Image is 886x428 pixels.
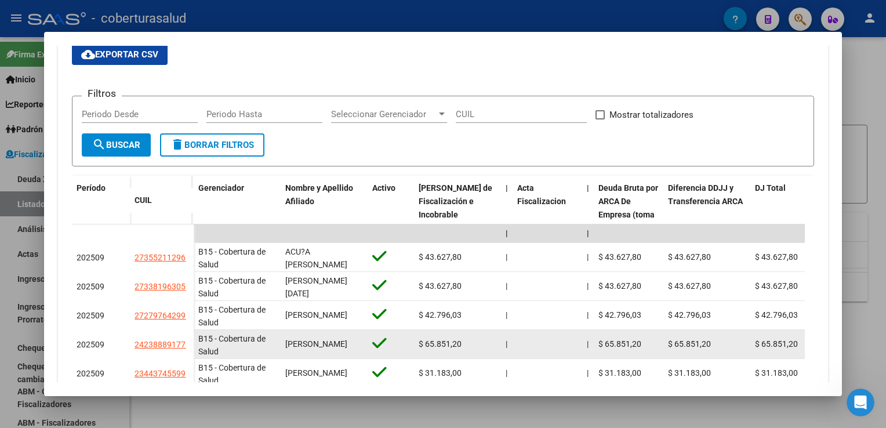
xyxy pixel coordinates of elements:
[587,183,589,193] span: |
[170,140,254,150] span: Borrar Filtros
[135,195,152,205] span: CUIL
[506,228,508,238] span: |
[506,183,508,193] span: |
[419,252,462,262] span: $ 43.627,80
[847,389,874,416] iframe: Intercom live chat
[135,311,186,320] span: 27279764299
[77,311,104,320] span: 202509
[506,368,507,378] span: |
[582,176,594,253] datatable-header-cell: |
[598,252,641,262] span: $ 43.627,80
[331,109,437,119] span: Seleccionar Gerenciador
[668,183,743,206] span: Diferencia DDJJ y Transferencia ARCA
[598,339,641,349] span: $ 65.851,20
[281,176,368,253] datatable-header-cell: Nombre y Apellido Afiliado
[755,339,798,349] span: $ 65.851,20
[194,176,281,253] datatable-header-cell: Gerenciador
[72,44,168,65] button: Exportar CSV
[587,228,589,238] span: |
[198,247,266,270] span: B15 - Cobertura de Salud
[135,282,186,291] span: 27338196305
[419,310,462,320] span: $ 42.796,03
[198,363,266,386] span: B15 - Cobertura de Salud
[285,247,347,270] span: ACU?A [PERSON_NAME]
[414,176,501,253] datatable-header-cell: Deuda Bruta Neto de Fiscalización e Incobrable
[419,183,492,219] span: [PERSON_NAME] de Fiscalización e Incobrable
[506,339,507,349] span: |
[506,310,507,320] span: |
[368,176,414,253] datatable-header-cell: Activo
[285,368,347,378] span: [PERSON_NAME]
[668,252,711,262] span: $ 43.627,80
[501,176,513,253] datatable-header-cell: |
[587,310,589,320] span: |
[170,137,184,151] mat-icon: delete
[598,183,658,245] span: Deuda Bruta por ARCA De Empresa (toma en cuenta todos los afiliados)
[198,183,244,193] span: Gerenciador
[755,368,798,378] span: $ 31.183,00
[92,140,140,150] span: Buscar
[668,368,711,378] span: $ 31.183,00
[77,340,104,349] span: 202509
[609,108,693,122] span: Mostrar totalizadores
[198,334,266,357] span: B15 - Cobertura de Salud
[82,87,122,100] h3: Filtros
[285,276,347,299] span: [PERSON_NAME][DATE]
[598,281,641,291] span: $ 43.627,80
[81,49,158,60] span: Exportar CSV
[160,133,264,157] button: Borrar Filtros
[506,252,507,262] span: |
[517,183,566,206] span: Acta Fiscalizacion
[285,339,347,349] span: [PERSON_NAME]
[755,281,798,291] span: $ 43.627,80
[77,369,104,378] span: 202509
[755,252,798,262] span: $ 43.627,80
[419,281,462,291] span: $ 43.627,80
[82,133,151,157] button: Buscar
[77,183,106,193] span: Período
[135,340,186,349] span: 24238889177
[668,310,711,320] span: $ 42.796,03
[372,183,395,193] span: Activo
[419,339,462,349] span: $ 65.851,20
[130,188,194,213] datatable-header-cell: CUIL
[513,176,582,253] datatable-header-cell: Acta Fiscalizacion
[587,281,589,291] span: |
[198,276,266,299] span: B15 - Cobertura de Salud
[135,253,186,262] span: 27355211296
[755,310,798,320] span: $ 42.796,03
[77,282,104,291] span: 202509
[587,252,589,262] span: |
[750,176,837,253] datatable-header-cell: DJ Total
[668,281,711,291] span: $ 43.627,80
[587,368,589,378] span: |
[81,48,95,61] mat-icon: cloud_download
[92,137,106,151] mat-icon: search
[285,310,347,320] span: [PERSON_NAME]
[135,369,186,378] span: 23443745599
[598,368,641,378] span: $ 31.183,00
[419,368,462,378] span: $ 31.183,00
[755,183,786,193] span: DJ Total
[72,176,130,224] datatable-header-cell: Período
[598,310,641,320] span: $ 42.796,03
[594,176,663,253] datatable-header-cell: Deuda Bruta por ARCA De Empresa (toma en cuenta todos los afiliados)
[663,176,750,253] datatable-header-cell: Diferencia DDJJ y Transferencia ARCA
[77,253,104,262] span: 202509
[668,339,711,349] span: $ 65.851,20
[198,305,266,328] span: B15 - Cobertura de Salud
[587,339,589,349] span: |
[506,281,507,291] span: |
[285,183,353,206] span: Nombre y Apellido Afiliado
